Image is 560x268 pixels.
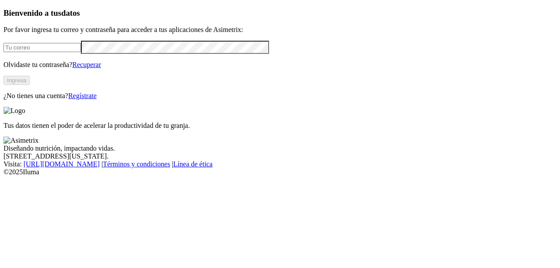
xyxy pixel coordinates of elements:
input: Tu correo [3,43,81,52]
a: Regístrate [68,92,97,99]
div: © 2025 Iluma [3,168,556,176]
h3: Bienvenido a tus [3,8,556,18]
div: Visita : | | [3,160,556,168]
p: Por favor ingresa tu correo y contraseña para acceder a tus aplicaciones de Asimetrix: [3,26,556,34]
p: Olvidaste tu contraseña? [3,61,556,69]
a: [URL][DOMAIN_NAME] [24,160,100,168]
div: Diseñando nutrición, impactando vidas. [3,145,556,152]
a: Línea de ética [173,160,213,168]
div: [STREET_ADDRESS][US_STATE]. [3,152,556,160]
span: datos [61,8,80,18]
img: Logo [3,107,25,115]
a: Recuperar [72,61,101,68]
button: Ingresa [3,76,30,85]
img: Asimetrix [3,137,38,145]
p: Tus datos tienen el poder de acelerar la productividad de tu granja. [3,122,556,130]
p: ¿No tienes una cuenta? [3,92,556,100]
a: Términos y condiciones [103,160,170,168]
